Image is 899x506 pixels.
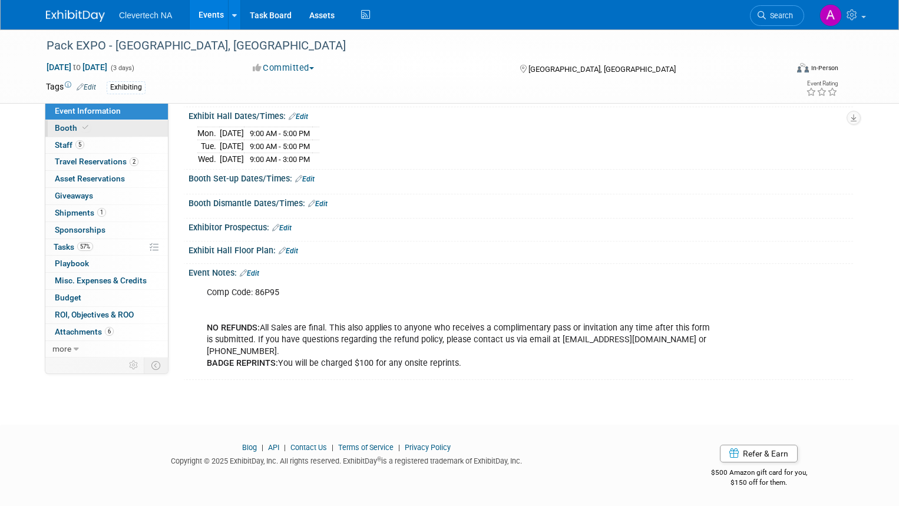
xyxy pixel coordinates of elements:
[405,443,451,452] a: Privacy Policy
[797,63,809,72] img: Format-Inperson.png
[55,106,121,115] span: Event Information
[45,324,168,340] a: Attachments6
[45,239,168,256] a: Tasks57%
[77,242,93,251] span: 57%
[55,293,81,302] span: Budget
[46,453,647,467] div: Copyright © 2025 ExhibitDay, Inc. All rights reserved. ExhibitDay is a registered trademark of Ex...
[45,222,168,239] a: Sponsorships
[528,65,676,74] span: [GEOGRAPHIC_DATA], [GEOGRAPHIC_DATA]
[189,170,853,185] div: Booth Set-up Dates/Times:
[281,443,289,452] span: |
[107,81,146,94] div: Exhibiting
[45,171,168,187] a: Asset Reservations
[45,205,168,221] a: Shipments1
[329,443,336,452] span: |
[55,259,89,268] span: Playbook
[124,358,144,373] td: Personalize Event Tab Strip
[42,35,771,57] div: Pack EXPO - [GEOGRAPHIC_DATA], [GEOGRAPHIC_DATA]
[250,155,310,164] span: 9:00 AM - 3:00 PM
[295,175,315,183] a: Edit
[119,11,172,20] span: Clevertech NA
[55,174,125,183] span: Asset Reservations
[289,113,308,121] a: Edit
[806,81,838,87] div: Event Rating
[189,194,853,210] div: Booth Dismantle Dates/Times:
[130,157,138,166] span: 2
[45,256,168,272] a: Playbook
[45,103,168,120] a: Event Information
[308,200,328,208] a: Edit
[259,443,266,452] span: |
[220,153,244,165] td: [DATE]
[46,81,96,94] td: Tags
[105,327,114,336] span: 6
[197,127,220,140] td: Mon.
[268,443,279,452] a: API
[189,264,853,279] div: Event Notes:
[55,310,134,319] span: ROI, Objectives & ROO
[46,62,108,72] span: [DATE] [DATE]
[220,127,244,140] td: [DATE]
[55,157,138,166] span: Travel Reservations
[55,140,84,150] span: Staff
[97,208,106,217] span: 1
[199,281,725,376] div: Comp Code: 86P95 All Sales are final. This also applies to anyone who receives a complimentary pa...
[55,225,105,234] span: Sponsorships
[377,456,381,462] sup: ®
[189,107,853,123] div: Exhibit Hall Dates/Times:
[144,358,168,373] td: Toggle Event Tabs
[819,4,842,27] img: Adnelys Hernandez
[338,443,394,452] a: Terms of Service
[395,443,403,452] span: |
[45,290,168,306] a: Budget
[82,124,88,131] i: Booth reservation complete
[665,460,853,487] div: $500 Amazon gift card for you,
[250,129,310,138] span: 9:00 AM - 5:00 PM
[75,140,84,149] span: 5
[55,123,91,133] span: Booth
[45,188,168,204] a: Giveaways
[45,341,168,358] a: more
[197,153,220,165] td: Wed.
[189,219,853,234] div: Exhibitor Prospectus:
[272,224,292,232] a: Edit
[250,142,310,151] span: 9:00 AM - 5:00 PM
[45,154,168,170] a: Travel Reservations2
[207,358,278,368] b: BADGE REPRINTS:
[189,242,853,257] div: Exhibit Hall Floor Plan:
[720,445,798,462] a: Refer & Earn
[71,62,82,72] span: to
[721,61,838,79] div: Event Format
[279,247,298,255] a: Edit
[197,140,220,153] td: Tue.
[811,64,838,72] div: In-Person
[240,269,259,277] a: Edit
[220,140,244,153] td: [DATE]
[45,120,168,137] a: Booth
[665,478,853,488] div: $150 off for them.
[766,11,793,20] span: Search
[45,137,168,154] a: Staff5
[750,5,804,26] a: Search
[54,242,93,252] span: Tasks
[242,443,257,452] a: Blog
[290,443,327,452] a: Contact Us
[77,83,96,91] a: Edit
[45,307,168,323] a: ROI, Objectives & ROO
[55,208,106,217] span: Shipments
[55,191,93,200] span: Giveaways
[55,276,147,285] span: Misc. Expenses & Credits
[45,273,168,289] a: Misc. Expenses & Credits
[46,10,105,22] img: ExhibitDay
[52,344,71,353] span: more
[249,62,319,74] button: Committed
[110,64,134,72] span: (3 days)
[207,323,260,333] b: NO REFUNDS:
[55,327,114,336] span: Attachments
